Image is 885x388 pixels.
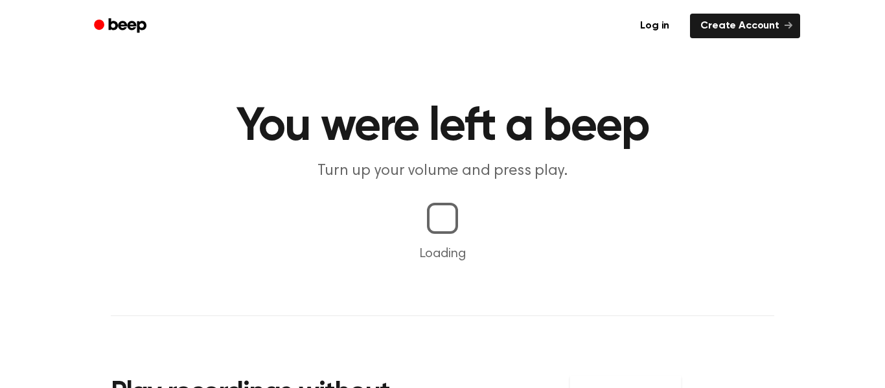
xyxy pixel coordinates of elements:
[16,244,869,264] p: Loading
[690,14,800,38] a: Create Account
[111,104,774,150] h1: You were left a beep
[627,11,682,41] a: Log in
[194,161,691,182] p: Turn up your volume and press play.
[85,14,158,39] a: Beep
